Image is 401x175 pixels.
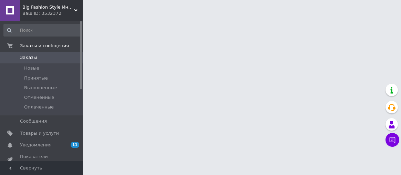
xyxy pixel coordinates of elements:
span: Заказы [20,54,37,61]
input: Поиск [3,24,81,37]
span: Уведомления [20,142,51,148]
span: Заказы и сообщения [20,43,69,49]
span: Товары и услуги [20,130,59,136]
span: Big Fashion Style Интернет-магазин женской одежды больших размеров [22,4,74,10]
span: Новые [24,65,39,71]
span: 11 [71,142,79,148]
span: Показатели работы компании [20,154,64,166]
span: Оплаченные [24,104,54,110]
div: Ваш ID: 3532372 [22,10,83,17]
span: Отмененные [24,94,54,101]
span: Принятые [24,75,48,81]
span: Выполненные [24,85,57,91]
button: Чат с покупателем [385,133,399,147]
span: Сообщения [20,118,47,124]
